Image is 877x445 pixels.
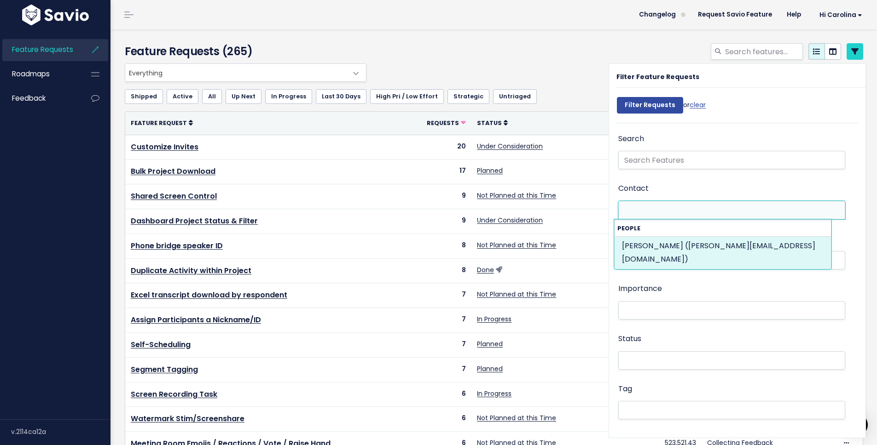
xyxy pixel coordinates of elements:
[618,282,662,296] label: Importance
[477,339,503,348] a: Planned
[125,43,362,60] h4: Feature Requests (265)
[131,265,251,276] a: Duplicate Activity within Project
[477,142,543,151] a: Under Consideration
[131,314,261,325] a: Assign Participants a Nickname/ID
[639,11,676,18] span: Changelog
[12,45,73,54] span: Feature Requests
[615,220,831,269] li: People
[2,63,76,85] a: Roadmaps
[618,132,644,146] label: Search
[477,191,556,200] a: Not Planned at this Time
[316,89,366,104] a: Last 30 Days
[618,382,632,396] label: Tag
[406,407,472,432] td: 6
[125,89,163,104] a: Shipped
[131,142,198,152] a: Customize Invites
[131,119,187,127] span: Feature Request
[125,89,863,104] ul: Filter feature requests
[477,290,556,299] a: Not Planned at this Time
[622,240,815,264] span: [PERSON_NAME] ([PERSON_NAME][EMAIL_ADDRESS][DOMAIN_NAME])
[477,240,556,250] a: Not Planned at this Time
[477,364,503,373] a: Planned
[590,184,701,209] td: 909,153.78
[477,216,543,225] a: Under Consideration
[265,89,312,104] a: In Progress
[131,166,215,177] a: Bulk Project Download
[808,8,870,22] a: Hi Carolina
[477,314,511,324] a: In Progress
[131,339,191,350] a: Self-Scheduling
[202,89,222,104] a: All
[370,89,444,104] a: High Pri / Low Effort
[690,100,706,109] a: clear
[20,5,91,25] img: logo-white.9d6f32f41409.svg
[406,308,472,333] td: 7
[447,89,489,104] a: Strategic
[691,8,779,22] a: Request Savio Feature
[125,63,366,82] span: Everything
[2,88,76,109] a: Feedback
[406,184,472,209] td: 9
[131,240,223,251] a: Phone bridge speaker ID
[618,332,641,346] label: Status
[406,234,472,258] td: 8
[590,160,701,184] td: 2,338,390.10
[819,11,862,18] span: Hi Carolina
[477,166,503,175] a: Planned
[406,382,472,407] td: 6
[477,265,494,274] a: Done
[406,283,472,308] td: 7
[477,413,556,422] a: Not Planned at this Time
[12,93,46,103] span: Feedback
[2,39,76,60] a: Feature Requests
[616,72,699,81] strong: Filter Feature Requests
[779,8,808,22] a: Help
[590,332,701,357] td: 227,907.40
[131,364,198,375] a: Segment Tagging
[477,119,502,127] span: Status
[131,118,193,127] a: Feature Request
[131,216,258,226] a: Dashboard Project Status & Filter
[12,69,50,79] span: Roadmaps
[131,413,244,424] a: Watermark Stim/Screenshare
[618,151,845,169] input: Search Features
[406,209,472,234] td: 9
[590,135,701,160] td: 2,014,295.79
[125,64,348,81] span: Everything
[406,357,472,382] td: 7
[167,89,198,104] a: Active
[590,234,701,258] td: 452,948.12
[617,97,683,114] input: Filter Requests
[226,89,261,104] a: Up Next
[590,407,701,432] td: 233,437.17
[131,389,217,399] a: Screen Recording Task
[131,290,287,300] a: Excel transcript download by respondent
[427,119,459,127] span: Requests
[617,92,706,123] div: or
[477,118,508,127] a: Status
[617,224,640,232] span: People
[618,182,649,195] label: Contact
[590,283,701,308] td: 1,368,163.79
[590,209,701,234] td: 761,186.78
[406,332,472,357] td: 7
[590,308,701,333] td: 289,710.00
[406,135,472,160] td: 20
[590,382,701,407] td: 966,562.17
[131,191,217,201] a: Shared Screen Control
[427,118,466,127] a: Requests
[477,389,511,398] a: In Progress
[724,43,803,60] input: Search features...
[590,357,701,382] td: 109,909.03
[493,89,537,104] a: Untriaged
[406,160,472,184] td: 17
[406,258,472,283] td: 8
[11,420,110,444] div: v.2114ca12a
[590,258,701,283] td: 37,203.60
